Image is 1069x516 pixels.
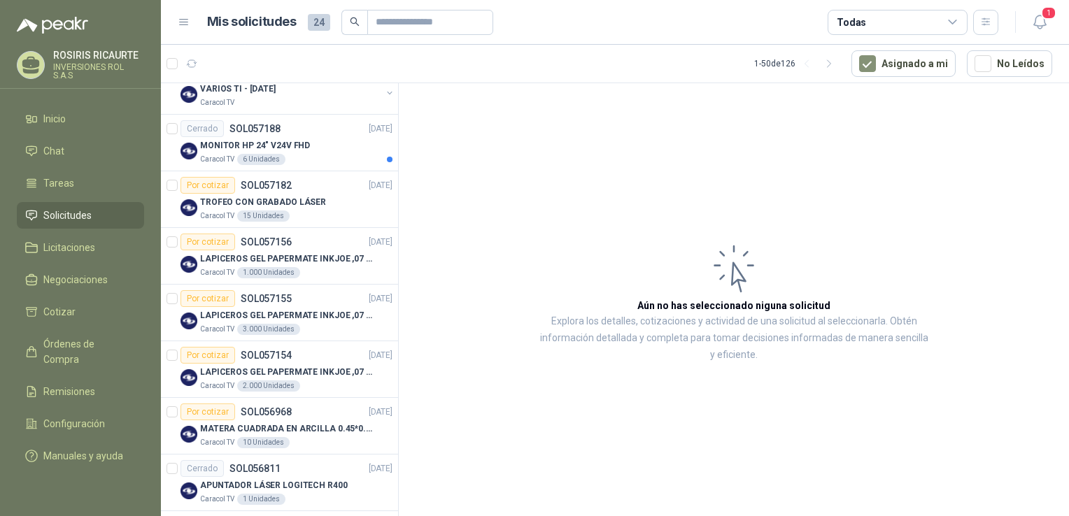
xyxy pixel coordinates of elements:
p: LAPICEROS GEL PAPERMATE INKJOE ,07 1 LOGO 1 TINTA [200,366,374,379]
p: SOL057155 [241,294,292,303]
a: Inicio [17,106,144,132]
p: [DATE] [369,236,392,249]
p: SOL057182 [241,180,292,190]
div: 1 Unidades [237,494,285,505]
p: LAPICEROS GEL PAPERMATE INKJOE ,07 1 LOGO 1 TINTA [200,309,374,322]
p: [DATE] [369,462,392,475]
img: Company Logo [180,86,197,103]
div: Por cotizar [180,347,235,364]
div: 10 Unidades [237,437,290,448]
p: Caracol TV [200,494,234,505]
span: Manuales y ayuda [43,448,123,464]
p: SOL057156 [241,237,292,247]
span: Órdenes de Compra [43,336,131,367]
a: Licitaciones [17,234,144,261]
p: SOL056811 [229,464,281,473]
span: Licitaciones [43,240,95,255]
img: Company Logo [180,313,197,329]
div: 2.000 Unidades [237,380,300,392]
span: 24 [308,14,330,31]
div: Todas [837,15,866,30]
img: Company Logo [180,426,197,443]
a: Órdenes de Compra [17,331,144,373]
p: MATERA CUADRADA EN ARCILLA 0.45*0.45*0.40 [200,422,374,436]
a: Por cotizarSOL057156[DATE] Company LogoLAPICEROS GEL PAPERMATE INKJOE ,07 1 LOGO 1 TINTACaracol T... [161,228,398,285]
p: [DATE] [369,406,392,419]
p: TROFEO CON GRABADO LÁSER [200,196,326,209]
a: Por cotizarSOL056968[DATE] Company LogoMATERA CUADRADA EN ARCILLA 0.45*0.45*0.40Caracol TV10 Unid... [161,398,398,454]
span: Configuración [43,416,105,431]
div: 6 Unidades [237,154,285,165]
p: SOL056968 [241,407,292,417]
p: [DATE] [369,292,392,306]
p: Caracol TV [200,437,234,448]
img: Company Logo [180,199,197,216]
img: Logo peakr [17,17,88,34]
img: Company Logo [180,482,197,499]
button: 1 [1027,10,1052,35]
div: Por cotizar [180,403,235,420]
div: Cerrado [180,460,224,477]
button: No Leídos [967,50,1052,77]
p: Caracol TV [200,97,234,108]
a: Negociaciones [17,266,144,293]
div: Cerrado [180,120,224,137]
a: 1 0 0 0 0 0 GSOL005668[DATE] Company LogoVARIOS TI - [DATE]Caracol TV [180,64,395,108]
div: 1.000 Unidades [237,267,300,278]
img: Company Logo [180,143,197,159]
a: Por cotizarSOL057155[DATE] Company LogoLAPICEROS GEL PAPERMATE INKJOE ,07 1 LOGO 1 TINTACaracol T... [161,285,398,341]
span: search [350,17,360,27]
a: Manuales y ayuda [17,443,144,469]
p: ROSIRIS RICAURTE [53,50,144,60]
a: Por cotizarSOL057154[DATE] Company LogoLAPICEROS GEL PAPERMATE INKJOE ,07 1 LOGO 1 TINTACaracol T... [161,341,398,398]
p: LAPICEROS GEL PAPERMATE INKJOE ,07 1 LOGO 1 TINTA [200,252,374,266]
img: Company Logo [180,369,197,386]
p: APUNTADOR LÁSER LOGITECH R400 [200,479,348,492]
button: Asignado a mi [851,50,956,77]
div: 1 - 50 de 126 [754,52,840,75]
a: Tareas [17,170,144,196]
a: Por cotizarSOL057182[DATE] Company LogoTROFEO CON GRABADO LÁSERCaracol TV15 Unidades [161,171,398,228]
p: MONITOR HP 24" V24V FHD [200,139,310,152]
a: CerradoSOL057188[DATE] Company LogoMONITOR HP 24" V24V FHDCaracol TV6 Unidades [161,115,398,171]
p: [DATE] [369,179,392,192]
h1: Mis solicitudes [207,12,297,32]
a: Cotizar [17,299,144,325]
p: SOL057188 [229,124,281,134]
div: Por cotizar [180,234,235,250]
a: Chat [17,138,144,164]
span: Tareas [43,175,74,191]
img: Company Logo [180,256,197,273]
span: Solicitudes [43,208,92,223]
a: Remisiones [17,378,144,405]
p: VARIOS TI - [DATE] [200,83,276,96]
p: [DATE] [369,349,392,362]
p: SOL057154 [241,350,292,360]
p: [DATE] [369,122,392,136]
p: Explora los detalles, cotizaciones y actividad de una solicitud al seleccionarla. Obtén informaci... [539,313,929,364]
p: Caracol TV [200,380,234,392]
span: Cotizar [43,304,76,320]
div: 15 Unidades [237,210,290,222]
div: 3.000 Unidades [237,324,300,335]
a: Configuración [17,410,144,437]
span: 1 [1041,6,1056,20]
a: Solicitudes [17,202,144,229]
span: Negociaciones [43,272,108,287]
p: Caracol TV [200,267,234,278]
a: CerradoSOL056811[DATE] Company LogoAPUNTADOR LÁSER LOGITECH R400Caracol TV1 Unidades [161,454,398,511]
h3: Aún no has seleccionado niguna solicitud [637,298,830,313]
p: Caracol TV [200,324,234,335]
p: Caracol TV [200,154,234,165]
p: INVERSIONES ROL S.A.S [53,63,144,80]
span: Chat [43,143,64,159]
div: Por cotizar [180,290,235,307]
p: Caracol TV [200,210,234,222]
span: Inicio [43,111,66,127]
span: Remisiones [43,384,95,399]
div: Por cotizar [180,177,235,194]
